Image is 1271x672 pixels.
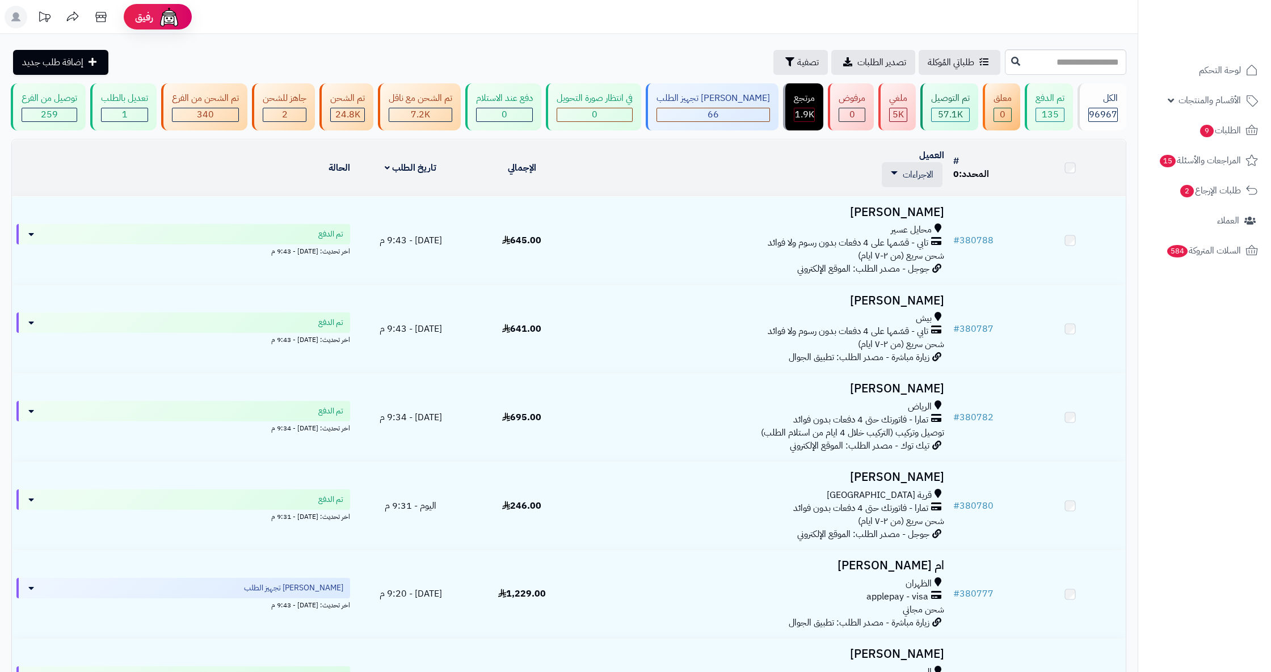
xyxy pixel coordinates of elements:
div: المحدد: [953,168,1010,181]
div: مرتجع [794,92,815,105]
span: [DATE] - 9:20 م [380,587,442,601]
a: تاريخ الطلب [385,161,436,175]
div: 1 [102,108,148,121]
span: 9 [1200,124,1214,138]
a: #380788 [953,234,994,247]
a: إضافة طلب جديد [13,50,108,75]
span: اليوم - 9:31 م [385,499,436,513]
span: تم الدفع [318,317,343,328]
span: الاجراءات [903,168,933,181]
span: 645.00 [502,234,541,247]
span: الأقسام والمنتجات [1179,92,1241,108]
div: اخر تحديث: [DATE] - 9:43 م [16,244,350,256]
div: في انتظار صورة التحويل [557,92,633,105]
h3: ام [PERSON_NAME] [582,559,944,572]
div: تم الشحن من الفرع [172,92,239,105]
div: تم الشحن مع ناقل [389,92,452,105]
a: السلات المتروكة584 [1145,237,1264,264]
div: 24825 [331,108,364,121]
div: 0 [839,108,865,121]
div: 7222 [389,108,452,121]
span: تصدير الطلبات [857,56,906,69]
h3: [PERSON_NAME] [582,294,944,307]
span: المراجعات والأسئلة [1159,153,1241,168]
div: جاهز للشحن [263,92,306,105]
div: 57119 [932,108,969,121]
span: شحن سريع (من ٢-٧ ايام) [858,337,944,351]
a: الكل96967 [1075,83,1129,130]
span: قرية [GEOGRAPHIC_DATA] [827,489,932,502]
span: [DATE] - 9:34 م [380,411,442,424]
span: زيارة مباشرة - مصدر الطلب: تطبيق الجوال [789,350,929,364]
span: العملاء [1217,213,1239,229]
span: 1 [122,108,128,121]
span: 24.8K [335,108,360,121]
span: # [953,587,959,601]
span: جوجل - مصدر الطلب: الموقع الإلكتروني [797,527,929,541]
a: الاجراءات [891,168,933,181]
a: العميل [919,149,944,162]
span: تمارا - فاتورتك حتى 4 دفعات بدون فوائد [793,502,928,515]
span: # [953,499,959,513]
a: #380787 [953,322,994,336]
img: ai-face.png [158,6,180,28]
div: ملغي [889,92,907,105]
div: 259 [22,108,77,121]
a: تحديثات المنصة [30,6,58,31]
span: الظهران [906,577,932,590]
span: 641.00 [502,322,541,336]
span: 96967 [1089,108,1117,121]
div: [PERSON_NAME] تجهيز الطلب [656,92,770,105]
a: العملاء [1145,207,1264,234]
h3: [PERSON_NAME] [582,382,944,395]
span: 2 [282,108,288,121]
a: الحالة [329,161,350,175]
span: زيارة مباشرة - مصدر الطلب: تطبيق الجوال [789,616,929,629]
span: طلباتي المُوكلة [928,56,974,69]
a: تعديل بالطلب 1 [88,83,159,130]
span: applepay - visa [866,590,928,603]
span: 340 [197,108,214,121]
div: 0 [477,108,532,121]
a: تم الشحن من الفرع 340 [159,83,250,130]
a: مرتجع 1.9K [781,83,826,130]
button: تصفية [773,50,828,75]
span: تم الدفع [318,229,343,240]
span: جوجل - مصدر الطلب: الموقع الإلكتروني [797,262,929,276]
span: تيك توك - مصدر الطلب: الموقع الإلكتروني [790,439,929,453]
a: [PERSON_NAME] تجهيز الطلب 66 [643,83,781,130]
div: توصيل من الفرع [22,92,77,105]
a: لوحة التحكم [1145,57,1264,84]
span: الطلبات [1199,122,1241,138]
span: 66 [708,108,719,121]
a: طلباتي المُوكلة [919,50,1000,75]
span: طلبات الإرجاع [1179,183,1241,198]
div: 135 [1036,108,1064,121]
a: الطلبات9 [1145,117,1264,144]
span: 0 [953,167,959,181]
span: [DATE] - 9:43 م [380,322,442,336]
span: توصيل وتركيب (التركيب خلال 4 ايام من استلام الطلب) [761,426,944,439]
a: تم الشحن مع ناقل 7.2K [376,83,463,130]
div: اخر تحديث: [DATE] - 9:31 م [16,510,350,522]
div: دفع عند الاستلام [476,92,533,105]
span: السلات المتروكة [1166,243,1241,259]
span: رفيق [135,10,153,24]
div: تم الدفع [1036,92,1064,105]
span: 0 [1000,108,1005,121]
img: logo-2.png [1194,16,1260,40]
a: #380777 [953,587,994,601]
span: محايل عسير [891,223,932,236]
div: اخر تحديث: [DATE] - 9:34 م [16,421,350,433]
a: #380780 [953,499,994,513]
span: الرياض [908,400,932,413]
span: 0 [849,108,855,121]
span: شحن سريع (من ٢-٧ ايام) [858,249,944,263]
span: 695.00 [502,411,541,424]
span: تم الدفع [318,405,343,417]
a: الإجمالي [508,161,536,175]
div: 0 [994,108,1011,121]
h3: [PERSON_NAME] [582,648,944,661]
div: تعديل بالطلب [101,92,148,105]
h3: [PERSON_NAME] [582,471,944,484]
